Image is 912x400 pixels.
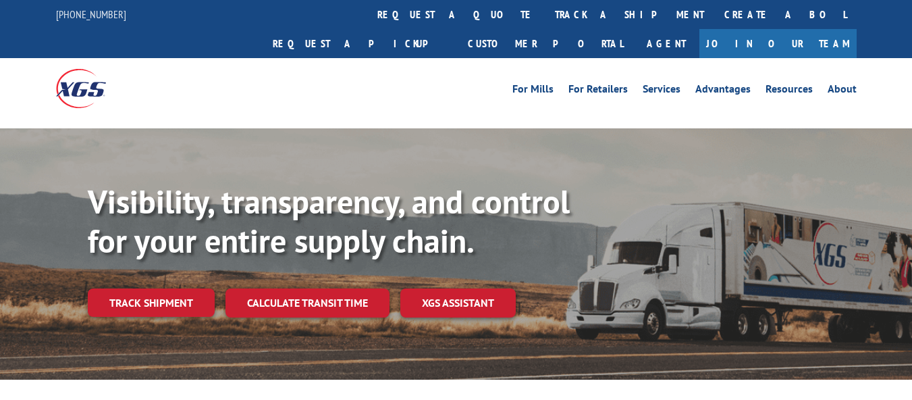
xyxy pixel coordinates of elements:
[568,84,628,99] a: For Retailers
[88,180,570,261] b: Visibility, transparency, and control for your entire supply chain.
[88,289,215,317] a: Track shipment
[766,84,813,99] a: Resources
[400,289,516,318] a: XGS ASSISTANT
[699,29,857,58] a: Join Our Team
[458,29,633,58] a: Customer Portal
[643,84,680,99] a: Services
[56,7,126,21] a: [PHONE_NUMBER]
[695,84,751,99] a: Advantages
[263,29,458,58] a: Request a pickup
[225,289,390,318] a: Calculate transit time
[828,84,857,99] a: About
[633,29,699,58] a: Agent
[512,84,554,99] a: For Mills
